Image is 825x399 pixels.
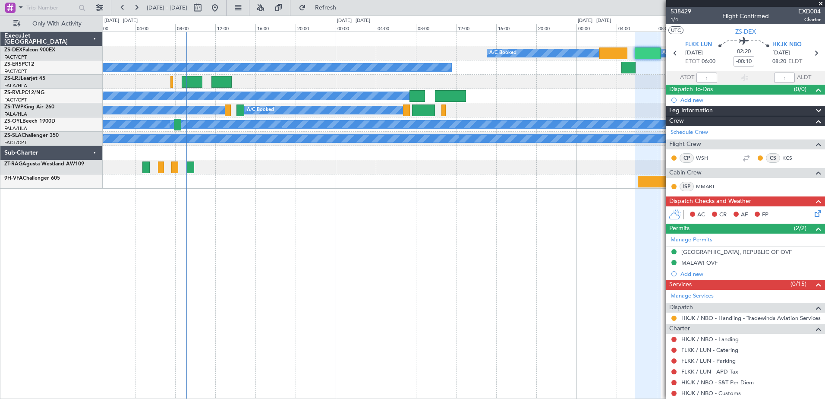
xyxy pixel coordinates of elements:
[662,47,690,60] div: A/C Booked
[680,96,821,104] div: Add new
[680,73,694,82] span: ATOT
[576,24,617,32] div: 00:00
[696,73,717,83] input: --:--
[798,7,821,16] span: EXD004
[680,270,821,278] div: Add new
[4,119,22,124] span: ZS-OYL
[95,24,135,32] div: 00:00
[657,24,697,32] div: 08:00
[772,49,790,57] span: [DATE]
[104,17,138,25] div: [DATE] - [DATE]
[669,303,693,313] span: Dispatch
[669,224,690,234] span: Permits
[456,24,496,32] div: 12:00
[669,168,702,178] span: Cabin Crew
[135,24,175,32] div: 04:00
[681,368,738,375] a: FLKK / LUN - APD Tax
[4,68,27,75] a: FACT/CPT
[669,324,690,334] span: Charter
[702,57,715,66] span: 06:00
[782,154,802,162] a: KCS
[737,47,751,56] span: 02:20
[4,104,23,110] span: ZS-TWP
[671,292,714,301] a: Manage Services
[255,24,296,32] div: 16:00
[416,24,456,32] div: 08:00
[681,379,754,386] a: HKJK / NBO - S&T Per Diem
[696,183,715,190] a: MMART
[26,1,76,14] input: Trip Number
[681,259,718,266] div: MALAWI OVF
[295,1,346,15] button: Refresh
[797,73,811,82] span: ALDT
[22,21,91,27] span: Only With Activity
[175,24,215,32] div: 08:00
[772,41,802,49] span: HKJK NBO
[9,17,94,31] button: Only With Activity
[681,389,741,397] a: HKJK / NBO - Customs
[681,248,792,256] div: [GEOGRAPHIC_DATA], REPUBLIC OF OVF
[4,62,34,67] a: ZS-ERSPC12
[794,85,806,94] span: (0/0)
[685,49,703,57] span: [DATE]
[772,57,786,66] span: 08:20
[668,26,683,34] button: UTC
[4,76,21,81] span: ZS-LRJ
[685,41,712,49] span: FLKK LUN
[722,12,769,21] div: Flight Confirmed
[4,139,27,146] a: FACT/CPT
[215,24,255,32] div: 12:00
[4,111,27,117] a: FALA/HLA
[719,211,727,219] span: CR
[4,176,60,181] a: 9H-VFAChallenger 605
[376,24,416,32] div: 04:00
[790,279,806,288] span: (0/15)
[681,336,739,343] a: HKJK / NBO - Landing
[489,47,516,60] div: A/C Booked
[4,133,59,138] a: ZS-SLAChallenger 350
[4,62,22,67] span: ZS-ERS
[4,90,44,95] a: ZS-RVLPC12/NG
[4,119,55,124] a: ZS-OYLBeech 1900D
[685,57,699,66] span: ETOT
[4,133,22,138] span: ZS-SLA
[669,280,692,290] span: Services
[308,5,344,11] span: Refresh
[536,24,576,32] div: 20:00
[578,17,611,25] div: [DATE] - [DATE]
[669,106,713,116] span: Leg Information
[617,24,657,32] div: 04:00
[697,211,705,219] span: AC
[336,24,376,32] div: 00:00
[680,153,694,163] div: CP
[4,161,22,167] span: ZT-RAG
[788,57,802,66] span: ELDT
[247,104,274,117] div: A/C Booked
[4,47,22,53] span: ZS-DEX
[681,346,738,354] a: FLKK / LUN - Catering
[4,97,27,103] a: FACT/CPT
[4,104,54,110] a: ZS-TWPKing Air 260
[669,85,713,95] span: Dispatch To-Dos
[4,47,55,53] a: ZS-DEXFalcon 900EX
[671,236,712,244] a: Manage Permits
[147,4,187,12] span: [DATE] - [DATE]
[735,27,756,36] span: ZS-DEX
[671,7,691,16] span: 538429
[681,357,736,364] a: FLKK / LUN - Parking
[669,196,751,206] span: Dispatch Checks and Weather
[4,90,22,95] span: ZS-RVL
[762,211,768,219] span: FP
[681,314,821,322] a: HKJK / NBO - Handling - Tradewinds Aviation Services
[4,82,27,89] a: FALA/HLA
[296,24,336,32] div: 20:00
[766,153,780,163] div: CS
[337,17,370,25] div: [DATE] - [DATE]
[671,16,691,23] span: 1/4
[741,211,748,219] span: AF
[671,128,708,137] a: Schedule Crew
[669,116,684,126] span: Crew
[496,24,536,32] div: 16:00
[4,125,27,132] a: FALA/HLA
[794,224,806,233] span: (2/2)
